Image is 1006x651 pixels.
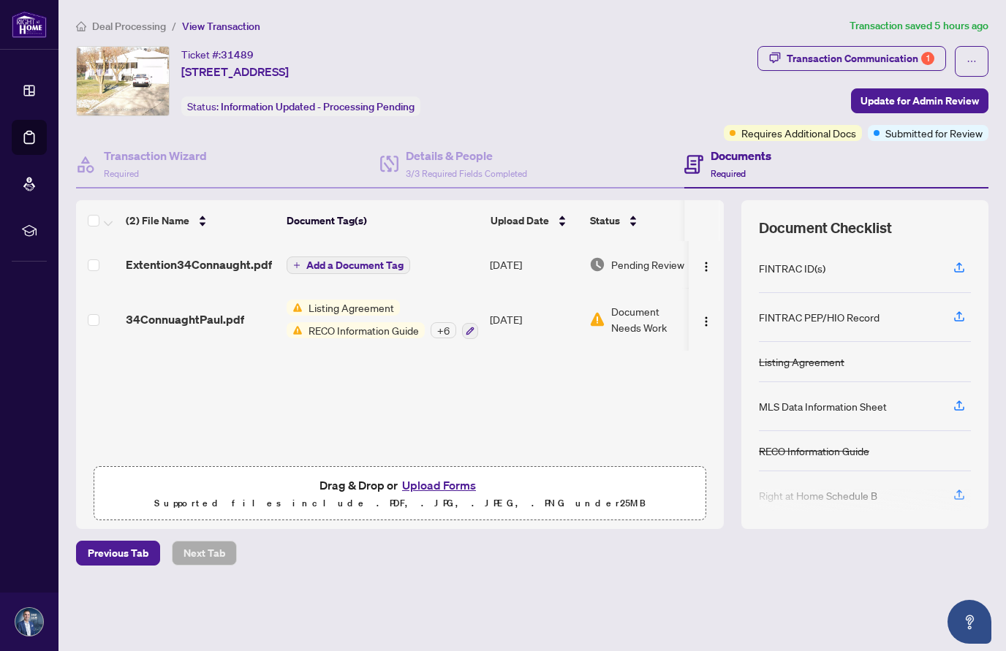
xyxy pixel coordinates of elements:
[77,47,169,115] img: IMG-C12091811_1.jpg
[948,600,991,644] button: Open asap
[759,260,825,276] div: FINTRAC ID(s)
[589,311,605,327] img: Document Status
[181,46,254,63] div: Ticket #:
[406,168,527,179] span: 3/3 Required Fields Completed
[484,241,583,288] td: [DATE]
[484,288,583,351] td: [DATE]
[611,303,687,335] span: Document Needs Work
[700,261,712,273] img: Logo
[861,89,979,113] span: Update for Admin Review
[431,322,456,338] div: + 6
[221,48,254,61] span: 31489
[741,125,856,141] span: Requires Additional Docs
[695,308,718,331] button: Logo
[787,47,934,70] div: Transaction Communication
[967,56,977,66] span: ellipsis
[287,300,303,316] img: Status Icon
[181,63,289,80] span: [STREET_ADDRESS]
[103,495,697,512] p: Supported files include .PDF, .JPG, .JPEG, .PNG under 25 MB
[406,147,527,164] h4: Details & People
[172,541,237,566] button: Next Tab
[589,256,605,273] img: Document Status
[851,88,988,113] button: Update for Admin Review
[126,213,189,229] span: (2) File Name
[94,467,706,521] span: Drag & Drop orUpload FormsSupported files include .PDF, .JPG, .JPEG, .PNG under25MB
[759,309,880,325] div: FINTRAC PEP/HIO Record
[88,541,148,565] span: Previous Tab
[590,213,620,229] span: Status
[491,213,549,229] span: Upload Date
[287,300,478,339] button: Status IconListing AgreementStatus IconRECO Information Guide+6
[76,541,160,566] button: Previous Tab
[221,100,415,113] span: Information Updated - Processing Pending
[757,46,946,71] button: Transaction Communication1
[885,125,983,141] span: Submitted for Review
[711,168,746,179] span: Required
[293,262,300,269] span: plus
[611,256,684,273] span: Pending Review
[850,18,988,34] article: Transaction saved 5 hours ago
[182,20,260,33] span: View Transaction
[700,316,712,327] img: Logo
[126,311,244,328] span: 34ConnuaghtPaul.pdf
[921,52,934,65] div: 1
[92,20,166,33] span: Deal Processing
[759,218,892,238] span: Document Checklist
[287,256,410,275] button: Add a Document Tag
[303,322,425,338] span: RECO Information Guide
[287,322,303,338] img: Status Icon
[12,11,47,38] img: logo
[711,147,771,164] h4: Documents
[485,200,584,241] th: Upload Date
[287,256,410,274] button: Add a Document Tag
[104,168,139,179] span: Required
[76,21,86,31] span: home
[281,200,485,241] th: Document Tag(s)
[15,608,43,636] img: Profile Icon
[759,354,844,370] div: Listing Agreement
[172,18,176,34] li: /
[303,300,400,316] span: Listing Agreement
[181,96,420,116] div: Status:
[104,147,207,164] h4: Transaction Wizard
[759,487,877,503] div: Right at Home Schedule B
[120,200,281,241] th: (2) File Name
[319,476,480,495] span: Drag & Drop or
[306,260,404,270] span: Add a Document Tag
[759,398,887,414] div: MLS Data Information Sheet
[126,256,272,273] span: Extention34Connaught.pdf
[584,200,708,241] th: Status
[398,476,480,495] button: Upload Forms
[695,253,718,276] button: Logo
[759,443,869,459] div: RECO Information Guide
